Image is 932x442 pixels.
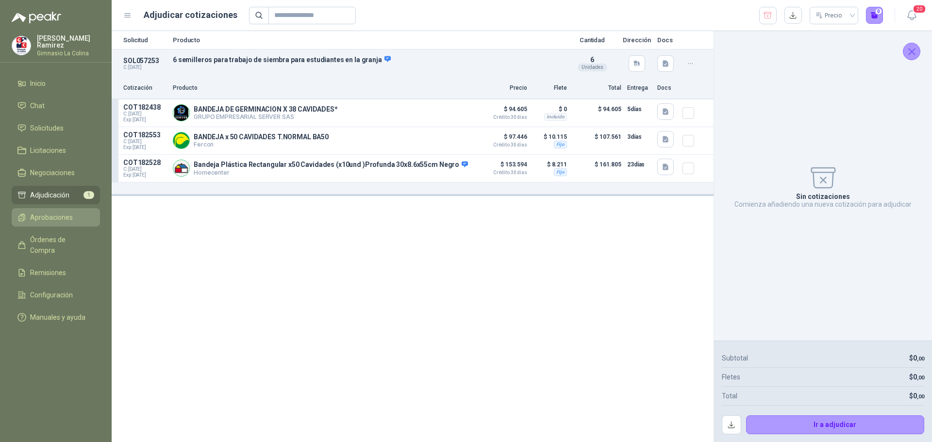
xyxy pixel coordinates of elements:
[573,131,621,150] p: $ 107.561
[815,8,844,23] div: Precio
[123,166,167,172] span: C: [DATE]
[568,37,616,43] p: Cantidad
[30,145,66,156] span: Licitaciones
[917,356,924,362] span: ,00
[796,193,850,200] p: Sin cotizaciones
[12,186,100,204] a: Adjudicación1
[12,263,100,282] a: Remisiones
[479,103,527,120] p: $ 94.605
[479,143,527,147] span: Crédito 30 días
[173,132,189,148] img: Company Logo
[627,103,651,115] p: 5 días
[12,141,100,160] a: Licitaciones
[123,83,167,93] p: Cotización
[746,415,925,435] button: Ir a adjudicar
[12,164,100,182] a: Negociaciones
[194,169,468,176] p: Homecenter
[866,7,883,24] button: 0
[657,37,677,43] p: Docs
[12,119,100,137] a: Solicitudes
[627,131,651,143] p: 3 días
[903,7,920,24] button: 20
[12,230,100,260] a: Órdenes de Compra
[573,83,621,93] p: Total
[30,167,75,178] span: Negociaciones
[123,159,167,166] p: COT182528
[533,159,567,170] p: $ 8.211
[913,354,924,362] span: 0
[479,159,527,175] p: $ 153.594
[909,391,924,401] p: $
[123,172,167,178] span: Exp: [DATE]
[913,373,924,381] span: 0
[12,97,100,115] a: Chat
[123,117,167,123] span: Exp: [DATE]
[722,353,748,363] p: Subtotal
[554,141,567,148] div: Fijo
[37,35,100,49] p: [PERSON_NAME] Ramirez
[194,105,338,113] p: BANDEJA DE GERMINACION X 38 CAVIDADES*
[144,8,237,22] h1: Adjudicar cotizaciones
[123,65,167,70] p: C: [DATE]
[533,103,567,115] p: $ 0
[722,391,737,401] p: Total
[573,103,621,123] p: $ 94.605
[123,145,167,150] span: Exp: [DATE]
[734,200,912,208] p: Comienza añadiendo una nueva cotización para adjudicar
[622,37,651,43] p: Dirección
[544,113,567,121] div: Incluido
[173,83,473,93] p: Producto
[173,160,189,176] img: Company Logo
[913,4,926,14] span: 20
[30,100,45,111] span: Chat
[479,115,527,120] span: Crédito 30 días
[173,55,562,64] p: 6 semilleros para trabajo de siembra para estudiantes en la granja
[479,83,527,93] p: Precio
[30,78,46,89] span: Inicio
[12,74,100,93] a: Inicio
[37,50,100,56] p: Gimnasio La Colina
[909,372,924,382] p: $
[30,290,73,300] span: Configuración
[30,312,85,323] span: Manuales y ayuda
[123,37,167,43] p: Solicitud
[913,392,924,400] span: 0
[12,12,61,23] img: Logo peakr
[194,133,329,141] p: BANDEJA x 50 CAVIDADES T.NORMAL BA50
[657,83,677,93] p: Docs
[479,170,527,175] span: Crédito 30 días
[123,139,167,145] span: C: [DATE]
[173,105,189,121] img: Company Logo
[909,353,924,363] p: $
[123,111,167,117] span: C: [DATE]
[554,168,567,176] div: Fijo
[627,159,651,170] p: 23 días
[903,43,920,60] button: Cerrar
[479,131,527,147] p: $ 97.446
[30,234,91,256] span: Órdenes de Compra
[578,64,607,71] div: Unidades
[194,161,468,169] p: Bandeja Plástica Rectangular x50 Cavidades (x10und )Profunda 30x8.6x55cm Negro
[12,308,100,327] a: Manuales y ayuda
[123,103,167,111] p: COT182438
[917,393,924,400] span: ,00
[123,131,167,139] p: COT182553
[83,191,94,199] span: 1
[533,83,567,93] p: Flete
[12,286,100,304] a: Configuración
[722,372,740,382] p: Fletes
[533,131,567,143] p: $ 10.115
[30,190,69,200] span: Adjudicación
[30,267,66,278] span: Remisiones
[917,375,924,381] span: ,00
[173,37,562,43] p: Producto
[194,113,338,120] p: GRUPO EMPRESARIAL SERVER SAS
[12,36,31,55] img: Company Logo
[12,208,100,227] a: Aprobaciones
[627,83,651,93] p: Entrega
[590,56,594,64] span: 6
[123,57,167,65] p: SOL057253
[30,212,73,223] span: Aprobaciones
[194,141,329,148] p: Fercon
[30,123,64,133] span: Solicitudes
